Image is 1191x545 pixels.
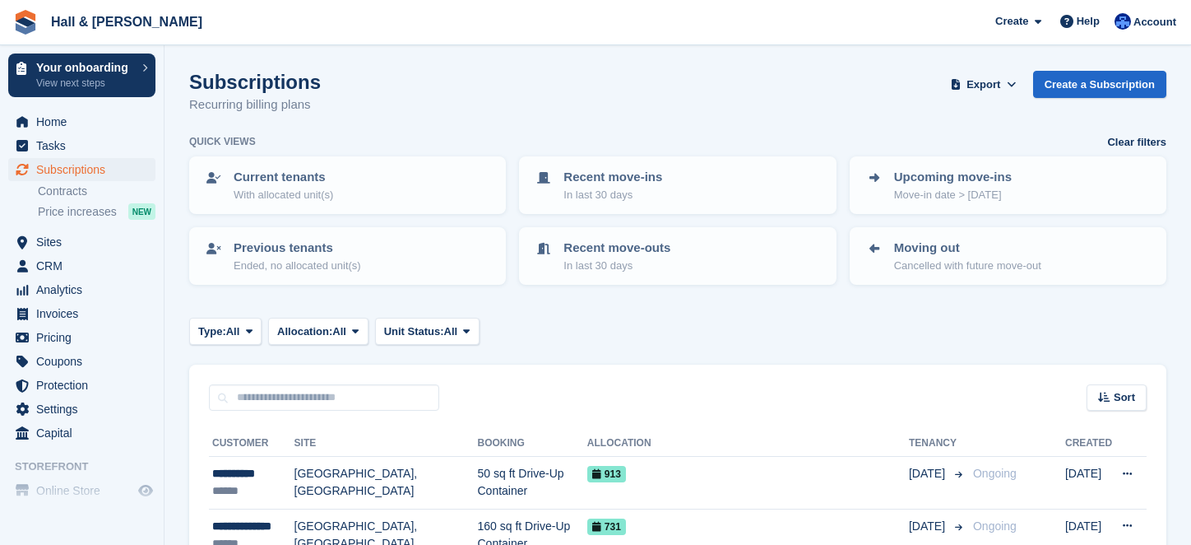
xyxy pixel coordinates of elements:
p: Your onboarding [36,62,134,73]
p: Upcoming move-ins [894,168,1012,187]
a: Price increases NEW [38,203,155,221]
span: Unit Status: [384,324,444,340]
span: Ongoing [973,519,1017,533]
span: Create [995,13,1028,30]
span: Tasks [36,134,135,157]
span: [DATE] [909,518,948,535]
a: Moving out Cancelled with future move-out [851,229,1165,283]
th: Booking [478,431,587,457]
a: Contracts [38,184,155,199]
a: menu [8,231,155,254]
a: Recent move-outs In last 30 days [521,229,834,283]
a: menu [8,350,155,373]
td: [GEOGRAPHIC_DATA], [GEOGRAPHIC_DATA] [294,457,478,510]
p: Previous tenants [234,239,361,258]
span: Capital [36,422,135,445]
img: Claire Banham [1115,13,1131,30]
span: Coupons [36,350,135,373]
a: menu [8,278,155,301]
div: NEW [128,203,155,220]
span: All [444,324,458,340]
img: stora-icon-8386f47178a22dfd0bd8f6a31ec36ba5ce8667c1dd55bd0f319d3a0aa187defe.svg [13,10,38,35]
a: menu [8,110,155,133]
span: CRM [36,254,135,277]
span: Sort [1114,389,1135,406]
a: Recent move-ins In last 30 days [521,158,834,212]
a: Your onboarding View next steps [8,54,155,97]
a: menu [8,158,155,181]
span: Type: [198,324,226,340]
button: Allocation: All [268,318,368,345]
a: Previous tenants Ended, no allocated unit(s) [191,229,504,283]
a: Create a Subscription [1033,71,1166,98]
a: menu [8,398,155,421]
span: Analytics [36,278,135,301]
span: Allocation: [277,324,332,340]
th: Allocation [587,431,909,457]
a: Preview store [136,481,155,501]
span: All [226,324,240,340]
p: In last 30 days [563,187,662,203]
span: Protection [36,374,135,397]
td: 50 sq ft Drive-Up Container [478,457,587,510]
button: Type: All [189,318,262,345]
h6: Quick views [189,134,256,149]
span: Export [966,77,1000,93]
th: Customer [209,431,294,457]
a: menu [8,374,155,397]
p: Move-in date > [DATE] [894,187,1012,203]
a: Clear filters [1107,134,1166,151]
span: Storefront [15,459,164,475]
th: Created [1065,431,1112,457]
p: View next steps [36,76,134,91]
span: Pricing [36,326,135,349]
span: Ongoing [973,467,1017,480]
a: menu [8,134,155,157]
th: Tenancy [909,431,966,457]
span: Settings [36,398,135,421]
span: Price increases [38,204,117,220]
span: Home [36,110,135,133]
th: Site [294,431,478,457]
a: menu [8,254,155,277]
p: Recent move-outs [563,239,670,258]
p: Cancelled with future move-out [894,258,1041,274]
p: Ended, no allocated unit(s) [234,258,361,274]
p: Current tenants [234,168,333,187]
button: Unit Status: All [375,318,480,345]
td: [DATE] [1065,457,1112,510]
span: Online Store [36,479,135,502]
p: Recent move-ins [563,168,662,187]
span: [DATE] [909,465,948,482]
a: Hall & [PERSON_NAME] [44,8,209,35]
a: menu [8,479,155,502]
span: All [332,324,346,340]
span: Sites [36,231,135,254]
span: 731 [587,519,626,535]
p: Moving out [894,239,1041,258]
a: menu [8,422,155,445]
button: Export [948,71,1020,98]
span: Help [1077,13,1100,30]
span: Account [1133,14,1176,30]
a: menu [8,326,155,349]
span: Subscriptions [36,158,135,181]
a: Current tenants With allocated unit(s) [191,158,504,212]
p: In last 30 days [563,258,670,274]
a: Upcoming move-ins Move-in date > [DATE] [851,158,1165,212]
p: Recurring billing plans [189,95,321,114]
a: menu [8,302,155,325]
h1: Subscriptions [189,71,321,93]
span: 913 [587,466,626,482]
p: With allocated unit(s) [234,187,333,203]
span: Invoices [36,302,135,325]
